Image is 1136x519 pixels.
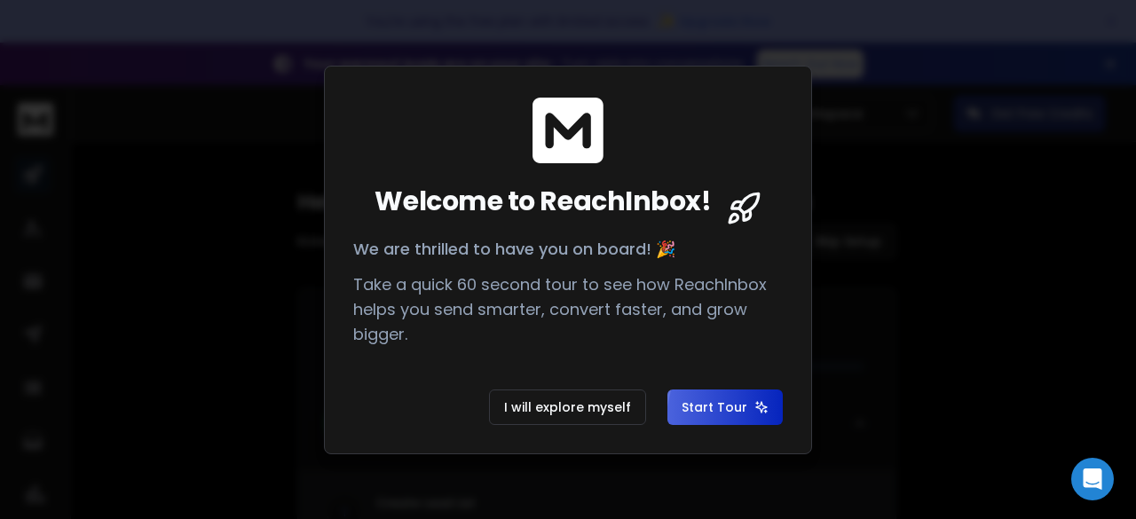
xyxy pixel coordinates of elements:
p: Take a quick 60 second tour to see how ReachInbox helps you send smarter, convert faster, and gro... [353,272,783,347]
button: Start Tour [667,389,783,425]
span: Start Tour [682,398,769,416]
div: Open Intercom Messenger [1071,458,1114,500]
p: We are thrilled to have you on board! 🎉 [353,237,783,262]
button: I will explore myself [489,389,646,425]
span: Welcome to ReachInbox! [375,185,711,217]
